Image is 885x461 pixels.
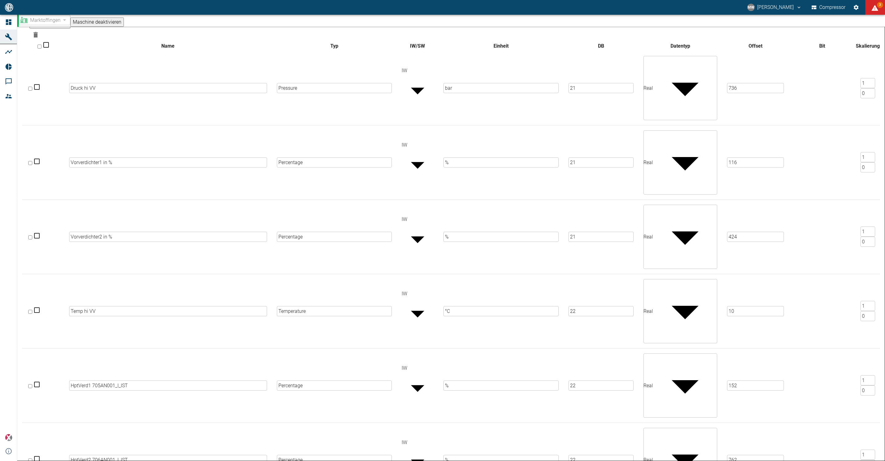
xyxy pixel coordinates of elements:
[860,385,875,396] input: Offset
[64,41,272,51] th: Name
[272,41,397,51] th: Typ
[860,237,875,247] input: Offset
[643,382,653,389] div: Real
[5,434,12,441] img: Xplore Logo
[860,88,875,98] input: Offset
[639,41,722,51] th: Datentyp
[746,2,803,13] button: markus.wilshusen@arcanum-energy.de
[439,41,563,51] th: Einheit
[643,308,653,315] div: Real
[402,216,434,223] div: IW
[747,4,755,11] div: MW
[643,159,653,166] div: Real
[30,17,61,24] span: Marktoffingen
[851,2,862,13] button: Einstellungen
[20,16,61,24] a: Marktoffingen
[860,301,875,311] input: Faktor
[643,85,653,92] div: Real
[402,67,434,74] div: IW
[877,2,883,8] span: 3
[29,29,42,41] button: Auswahl löschen
[860,450,875,460] input: Faktor
[564,41,639,51] th: DB
[402,365,434,372] div: IW
[397,41,439,51] th: IW/SW
[810,2,847,13] button: Compressor
[860,227,875,237] input: Faktor
[860,152,875,162] input: Faktor
[855,41,880,51] th: Skalierung
[860,311,875,321] input: Offset
[789,41,855,51] th: Bit
[402,439,434,446] div: IW
[860,375,875,385] input: Faktor
[4,3,14,11] img: logo
[402,290,434,297] div: IW
[70,18,124,27] button: Maschine deaktivieren
[860,78,875,88] input: Faktor
[402,142,434,149] div: IW
[722,41,789,51] th: Offset
[643,233,653,240] div: Real
[860,162,875,172] input: Offset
